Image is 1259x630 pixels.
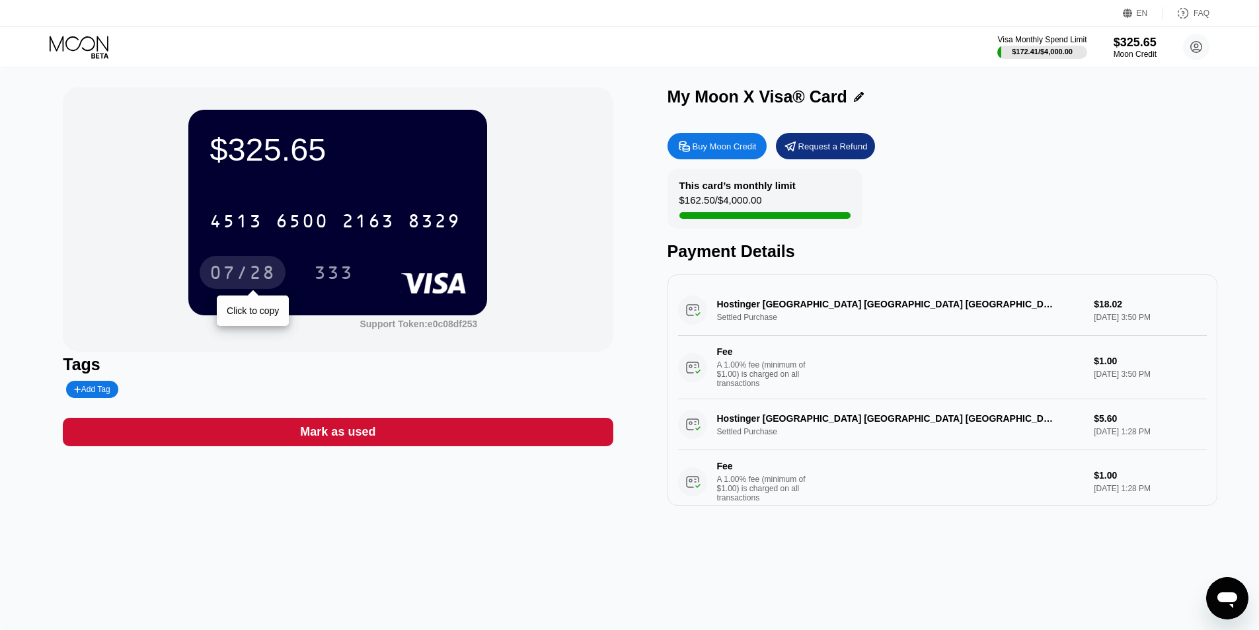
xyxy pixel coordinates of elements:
div: 8329 [408,212,461,233]
div: [DATE] 1:28 PM [1094,484,1206,493]
div: Add Tag [74,385,110,394]
div: [DATE] 3:50 PM [1094,370,1206,379]
div: A 1.00% fee (minimum of $1.00) is charged on all transactions [717,475,816,502]
div: $325.65 [210,131,466,168]
div: 4513 [210,212,262,233]
div: $162.50 / $4,000.00 [679,194,762,212]
div: Fee [717,346,810,357]
div: 333 [314,264,354,285]
div: $1.00 [1094,470,1206,481]
iframe: Button to launch messaging window [1206,577,1248,619]
div: Mark as used [63,418,613,446]
div: 333 [304,256,363,289]
div: My Moon X Visa® Card [668,87,847,106]
div: $325.65 [1114,36,1157,50]
div: Payment Details [668,242,1217,261]
div: A 1.00% fee (minimum of $1.00) is charged on all transactions [717,360,816,388]
div: Mark as used [300,424,375,440]
div: Buy Moon Credit [668,133,767,159]
div: Buy Moon Credit [693,141,757,152]
div: Visa Monthly Spend Limit$172.41/$4,000.00 [997,35,1087,59]
div: Support Token:e0c08df253 [360,319,477,329]
div: Support Token: e0c08df253 [360,319,477,329]
div: 6500 [276,212,328,233]
div: $325.65Moon Credit [1114,36,1157,59]
div: FAQ [1194,9,1209,18]
div: Moon Credit [1114,50,1157,59]
div: EN [1123,7,1163,20]
div: 4513650021638329 [202,204,469,237]
div: FAQ [1163,7,1209,20]
div: FeeA 1.00% fee (minimum of $1.00) is charged on all transactions$1.00[DATE] 3:50 PM [678,336,1207,399]
div: Request a Refund [776,133,875,159]
div: $1.00 [1094,356,1206,366]
div: FeeA 1.00% fee (minimum of $1.00) is charged on all transactions$1.00[DATE] 1:28 PM [678,450,1207,514]
div: This card’s monthly limit [679,180,796,191]
div: 2163 [342,212,395,233]
div: Tags [63,355,613,374]
div: Add Tag [66,381,118,398]
div: 07/28 [210,264,276,285]
div: Click to copy [227,305,279,316]
div: Request a Refund [798,141,868,152]
div: EN [1137,9,1148,18]
div: $172.41 / $4,000.00 [1012,48,1073,56]
div: Fee [717,461,810,471]
div: Visa Monthly Spend Limit [997,35,1087,44]
div: 07/28 [200,256,286,289]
